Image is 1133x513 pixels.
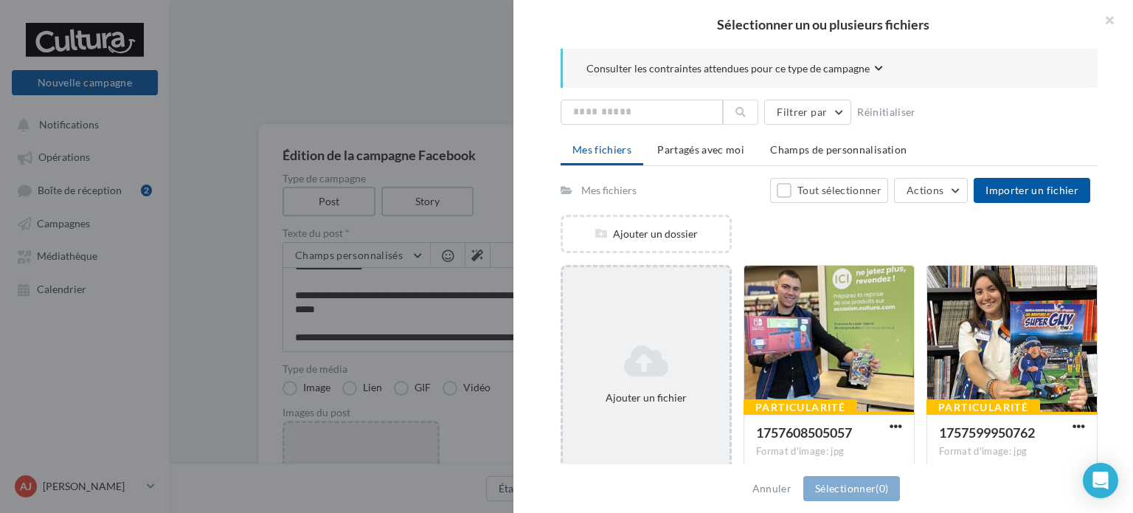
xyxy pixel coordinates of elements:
button: Tout sélectionner [770,178,888,203]
div: Format d'image: jpg [939,445,1085,458]
h2: Sélectionner un ou plusieurs fichiers [537,18,1109,31]
span: 1757608505057 [756,424,852,441]
button: Actions [894,178,968,203]
div: Format d'image: jpg [756,445,902,458]
button: Sélectionner(0) [803,476,900,501]
div: Particularité [926,399,1040,416]
span: 1757599950762 [939,424,1035,441]
span: Partagés avec moi [657,143,744,156]
button: Réinitialiser [851,103,922,121]
div: Particularité [744,399,857,416]
button: Importer un fichier [974,178,1090,203]
button: Consulter les contraintes attendues pour ce type de campagne [586,61,883,79]
div: Open Intercom Messenger [1083,463,1118,498]
span: Importer un fichier [985,184,1078,196]
span: Consulter les contraintes attendues pour ce type de campagne [586,61,870,76]
div: Ajouter un fichier [569,390,724,405]
span: Mes fichiers [572,143,631,156]
span: (0) [876,482,888,495]
div: Mes fichiers [581,183,637,198]
div: Ajouter un dossier [563,227,730,241]
span: Actions [907,184,943,196]
button: Filtrer par [764,100,851,125]
button: Annuler [746,480,797,497]
span: Champs de personnalisation [770,143,907,156]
